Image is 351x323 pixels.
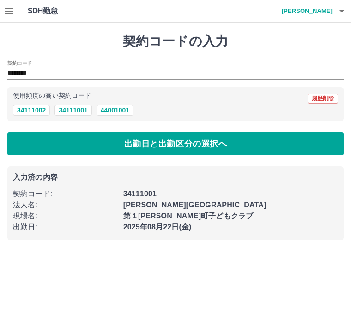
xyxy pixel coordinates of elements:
button: 44001001 [97,105,133,116]
b: 2025年08月22日(金) [123,223,192,231]
p: 法人名 : [13,200,118,211]
h2: 契約コード [7,59,32,67]
button: 出勤日と出勤区分の選択へ [7,132,344,155]
p: 使用頻度の高い契約コード [13,93,91,99]
b: [PERSON_NAME][GEOGRAPHIC_DATA] [123,201,266,209]
p: 出勤日 : [13,222,118,233]
b: 34111001 [123,190,157,198]
h1: 契約コードの入力 [7,34,344,49]
button: 34111001 [54,105,91,116]
p: 入力済の内容 [13,174,338,181]
p: 現場名 : [13,211,118,222]
p: 契約コード : [13,188,118,200]
button: 34111002 [13,105,50,116]
b: 第１[PERSON_NAME]町子どもクラブ [123,212,254,220]
button: 履歴削除 [308,94,338,104]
